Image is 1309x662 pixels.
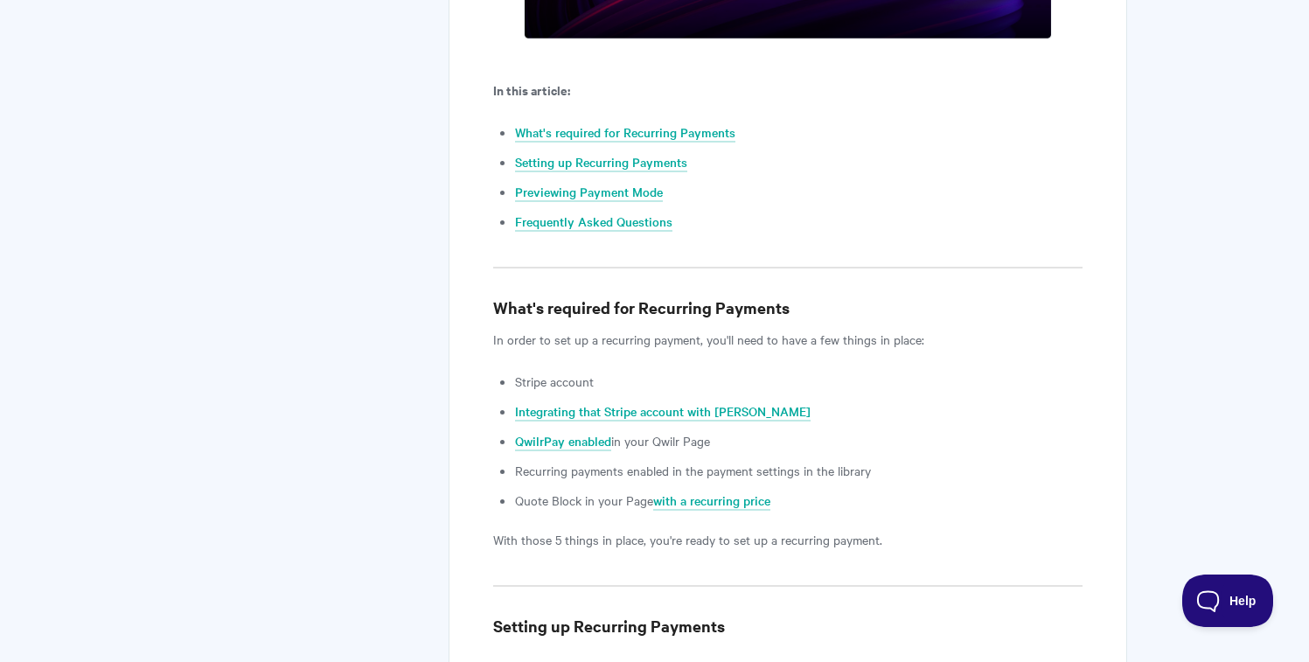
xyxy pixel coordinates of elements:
[1182,575,1274,627] iframe: Toggle Customer Support
[493,80,570,99] b: In this article:
[515,123,735,143] a: What's required for Recurring Payments
[653,491,770,511] a: with a recurring price
[493,296,1082,320] h3: What's required for Recurring Payments
[515,430,1082,451] li: in your Qwilr Page
[515,460,1082,481] li: Recurring payments enabled in the payment settings in the library
[493,329,1082,350] p: In order to set up a recurring payment, you'll need to have a few things in place:
[493,529,1082,550] p: With those 5 things in place, you're ready to set up a recurring payment.
[515,402,811,422] a: Integrating that Stripe account with [PERSON_NAME]
[515,432,611,451] a: QwilrPay enabled
[515,490,1082,511] li: Quote Block in your Page
[493,614,1082,638] h3: Setting up Recurring Payments
[515,183,663,202] a: Previewing Payment Mode
[515,371,1082,392] li: Stripe account
[515,153,687,172] a: Setting up Recurring Payments
[515,213,672,232] a: Frequently Asked Questions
